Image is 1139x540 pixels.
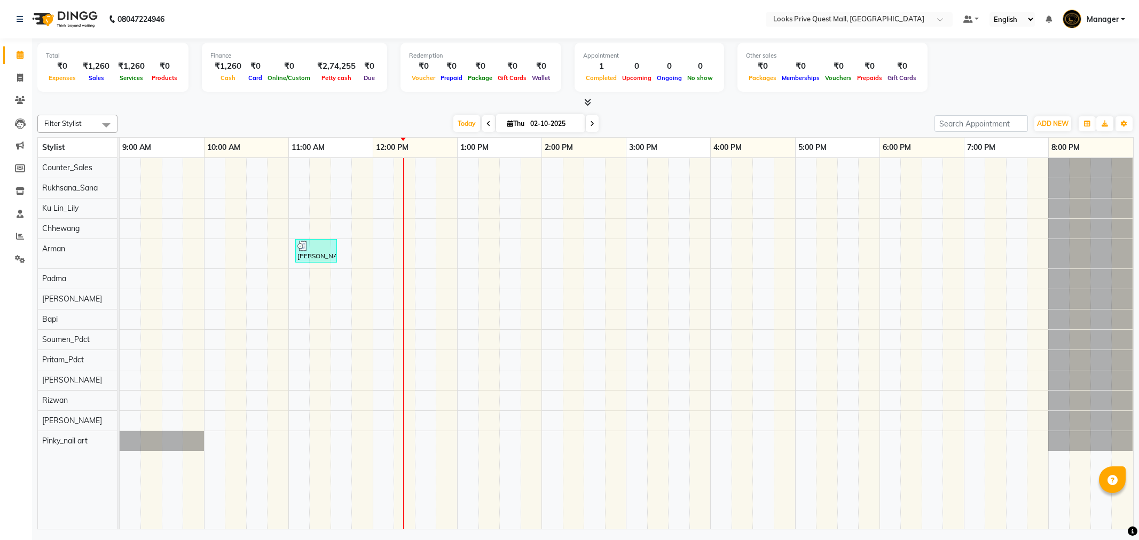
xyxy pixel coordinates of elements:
[117,4,164,34] b: 08047224946
[822,74,854,82] span: Vouchers
[746,51,919,60] div: Other sales
[409,74,438,82] span: Voucher
[46,74,78,82] span: Expenses
[527,116,580,132] input: 2025-10-02
[296,241,336,261] div: [PERSON_NAME], TK01, 11:05 AM-11:35 AM, Blow Dry Stylist(F)* (₹400)
[619,74,654,82] span: Upcoming
[265,60,313,73] div: ₹0
[42,375,102,385] span: [PERSON_NAME]
[42,142,65,152] span: Stylist
[149,60,180,73] div: ₹0
[880,140,914,155] a: 6:00 PM
[42,314,58,324] span: Bapi
[779,60,822,73] div: ₹0
[964,140,998,155] a: 7:00 PM
[885,60,919,73] div: ₹0
[120,140,154,155] a: 9:00 AM
[149,74,180,82] span: Products
[438,60,465,73] div: ₹0
[409,51,553,60] div: Redemption
[42,294,102,304] span: [PERSON_NAME]
[360,60,379,73] div: ₹0
[779,74,822,82] span: Memberships
[78,60,114,73] div: ₹1,260
[1037,120,1069,128] span: ADD NEW
[210,60,246,73] div: ₹1,260
[42,274,66,283] span: Padma
[685,74,716,82] span: No show
[711,140,744,155] a: 4:00 PM
[1034,116,1071,131] button: ADD NEW
[1094,497,1128,529] iframe: chat widget
[42,335,90,344] span: Soumen_Pdct
[218,74,238,82] span: Cash
[854,60,885,73] div: ₹0
[626,140,660,155] a: 3:00 PM
[654,60,685,73] div: 0
[1049,140,1082,155] a: 8:00 PM
[265,74,313,82] span: Online/Custom
[1087,14,1119,25] span: Manager
[746,60,779,73] div: ₹0
[796,140,829,155] a: 5:00 PM
[205,140,243,155] a: 10:00 AM
[822,60,854,73] div: ₹0
[42,224,80,233] span: Chhewang
[373,140,411,155] a: 12:00 PM
[529,60,553,73] div: ₹0
[42,163,92,172] span: Counter_Sales
[42,436,88,446] span: Pinky_nail art
[246,60,265,73] div: ₹0
[246,74,265,82] span: Card
[319,74,354,82] span: Petty cash
[42,183,98,193] span: Rukhsana_Sana
[529,74,553,82] span: Wallet
[654,74,685,82] span: Ongoing
[854,74,885,82] span: Prepaids
[505,120,527,128] span: Thu
[117,74,146,82] span: Services
[46,51,180,60] div: Total
[453,115,480,132] span: Today
[409,60,438,73] div: ₹0
[619,60,654,73] div: 0
[465,74,495,82] span: Package
[685,60,716,73] div: 0
[583,74,619,82] span: Completed
[583,60,619,73] div: 1
[42,395,68,405] span: Rizwan
[46,60,78,73] div: ₹0
[495,60,529,73] div: ₹0
[42,416,102,425] span: [PERSON_NAME]
[114,60,149,73] div: ₹1,260
[210,51,379,60] div: Finance
[495,74,529,82] span: Gift Cards
[438,74,465,82] span: Prepaid
[885,74,919,82] span: Gift Cards
[934,115,1028,132] input: Search Appointment
[465,60,495,73] div: ₹0
[42,244,65,253] span: Arman
[86,74,107,82] span: Sales
[27,4,100,34] img: logo
[361,74,378,82] span: Due
[746,74,779,82] span: Packages
[313,60,360,73] div: ₹2,74,255
[1063,10,1081,28] img: Manager
[583,51,716,60] div: Appointment
[458,140,491,155] a: 1:00 PM
[44,119,82,128] span: Filter Stylist
[42,203,78,213] span: Ku Lin_Lily
[289,140,327,155] a: 11:00 AM
[42,355,84,364] span: Pritam_Pdct
[542,140,576,155] a: 2:00 PM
